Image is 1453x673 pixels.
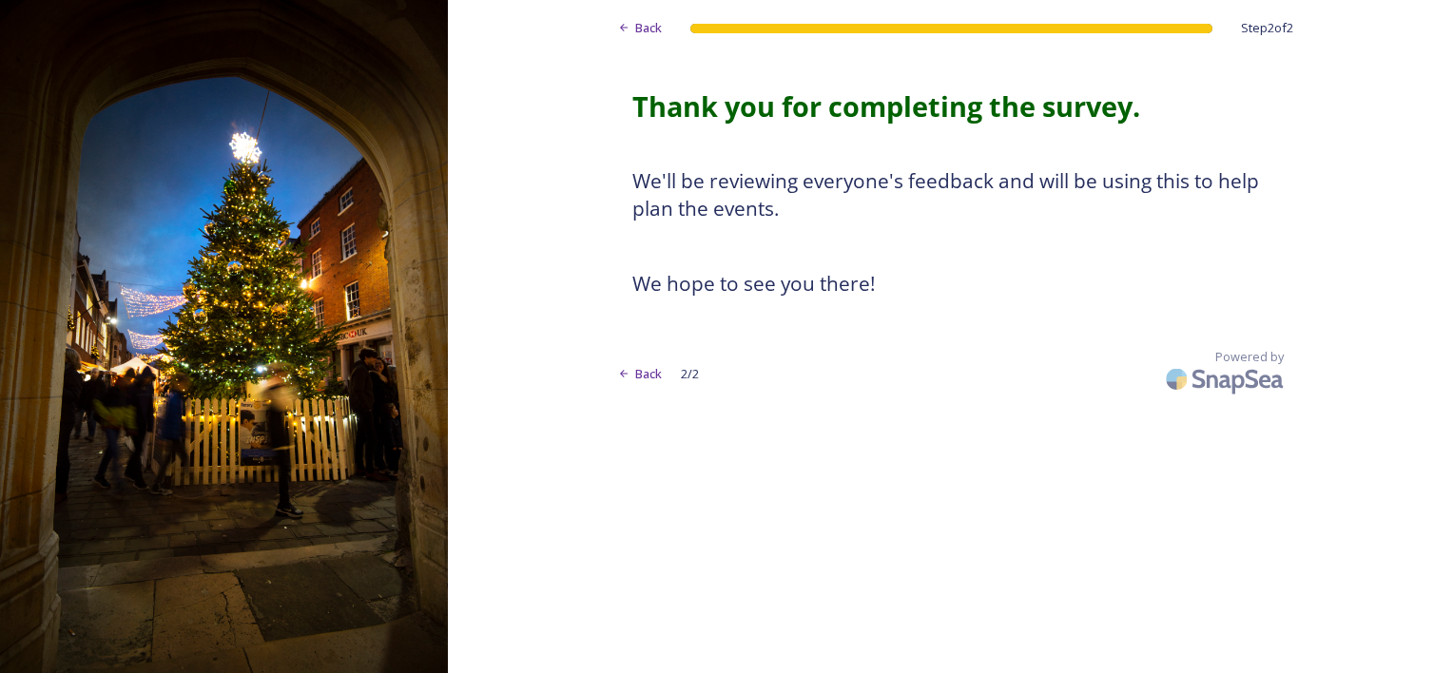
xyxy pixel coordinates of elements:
h3: We hope to see you there! [632,270,1269,298]
span: Back [635,19,662,37]
span: Step 2 of 2 [1241,19,1293,37]
h3: We'll be reviewing everyone's feedback and will be using this to help plan the events. [632,167,1269,223]
span: 2 / 2 [681,365,699,383]
strong: Thank you for completing the survey. [632,87,1140,125]
span: Back [635,365,662,383]
img: SnapSea Logo [1160,356,1293,401]
span: Powered by [1215,348,1284,366]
